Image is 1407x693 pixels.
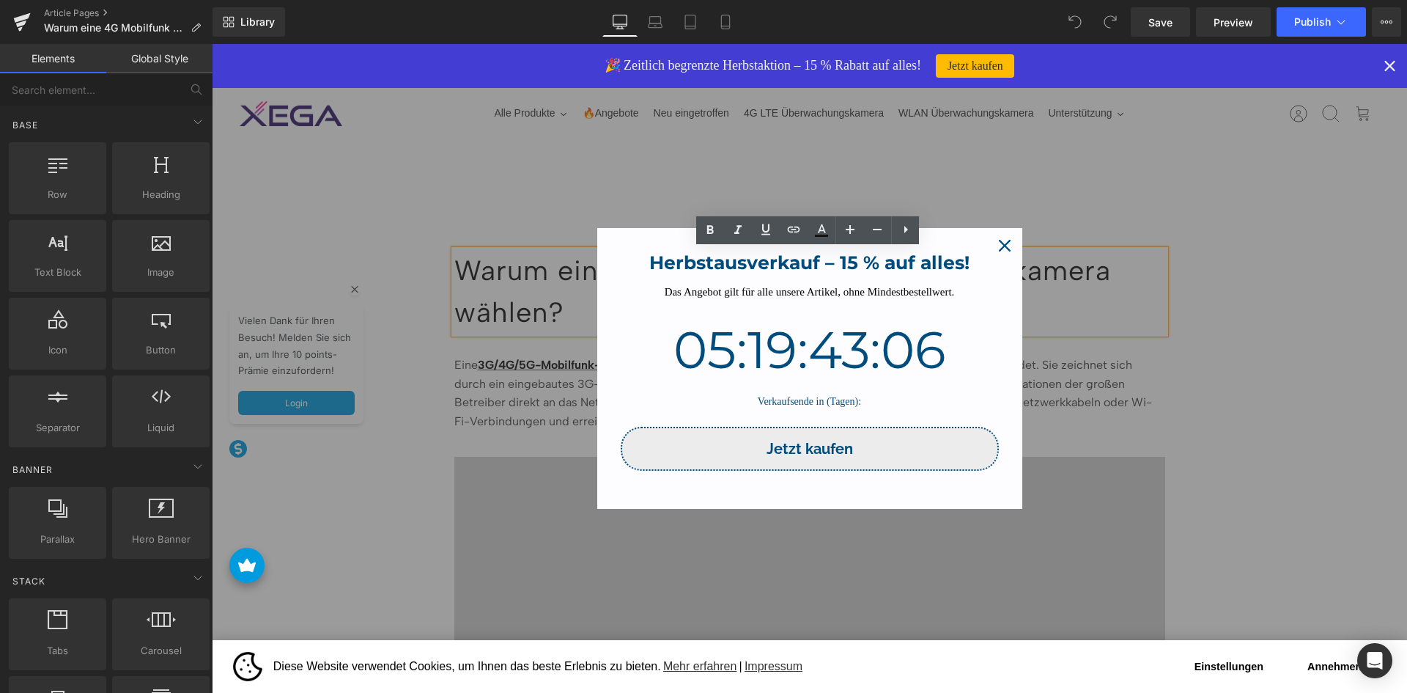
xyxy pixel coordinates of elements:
[409,350,787,365] p: Verkaufsende in (Tagen):
[638,7,673,37] a: Laptop
[213,7,285,37] a: New Library
[409,240,787,257] p: Das Angebot gilt für alle unsere Artikel, ohne Mindestbestellwert.
[13,532,102,547] span: Parallax
[11,463,54,477] span: Banner
[673,7,708,37] a: Tablet
[13,342,102,358] span: Icon
[724,10,802,34] a: Jetzt kaufen
[21,608,51,637] img: Cookie banner
[708,7,743,37] a: Mobile
[117,643,205,659] span: Carousel
[44,22,185,34] span: Warum eine 4G Mobilfunk Überwachungskamera wählen?
[106,44,213,73] a: Global Style
[1196,7,1271,37] a: Preview
[1071,608,1174,637] button: Annehmen
[44,7,213,19] a: Article Pages
[240,15,275,29] span: Library
[531,612,594,634] a: Impressum
[1214,15,1253,30] span: Preview
[13,187,102,202] span: Row
[1168,12,1188,32] a: Close
[437,208,758,230] strong: Herbstausverkauf – 15 % auf alles!
[1148,15,1172,30] span: Save
[787,196,799,208] svg: close icon
[1372,7,1401,37] button: More
[968,608,1066,637] button: Einstellungen
[1277,7,1366,37] button: Publish
[409,383,787,427] a: Jetzt kaufen
[117,265,205,280] span: Image
[462,274,734,337] text: 05:19:43:06
[117,342,205,358] span: Button
[117,187,205,202] span: Heading
[62,612,956,634] span: Diese Website verwendet Cookies, um Ihnen das beste Erlebnis zu bieten. |
[13,643,102,659] span: Tabs
[13,265,102,280] span: Text Block
[13,420,102,436] span: Separator
[1060,7,1090,37] button: Undo
[1357,643,1392,678] div: Open Intercom Messenger
[117,532,205,547] span: Hero Banner
[775,184,810,219] button: Close
[1294,16,1331,28] span: Publish
[449,612,528,634] a: Mehr erfahren
[18,504,53,539] button: avada-joy-button-widget
[1096,7,1125,37] button: Redo
[11,118,40,132] span: Base
[117,420,205,436] span: Liquid
[602,7,638,37] a: Desktop
[393,14,709,29] span: 🎉 Zeitlich begrenzte Herbstaktion – 15 % Rabatt auf alles!
[11,574,47,588] span: Stack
